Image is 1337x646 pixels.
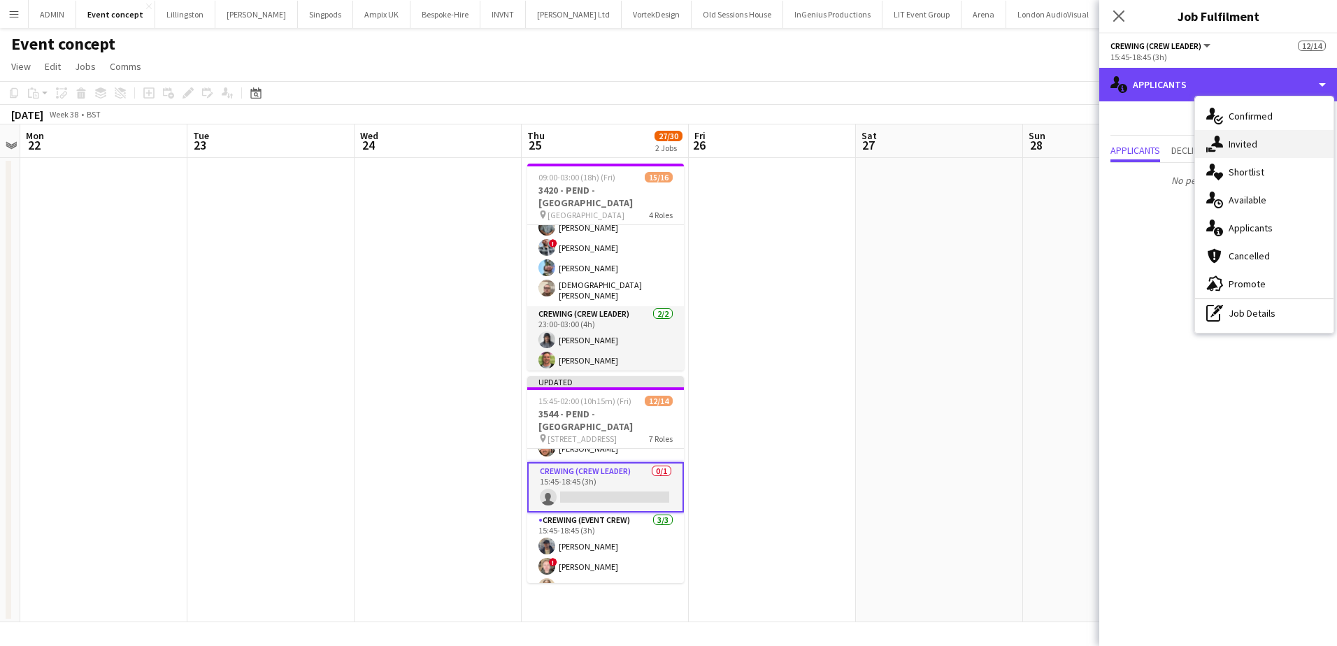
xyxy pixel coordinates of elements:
button: [PERSON_NAME] Ltd [526,1,622,28]
div: [DATE] [11,108,43,122]
span: Comms [110,60,141,73]
span: 28 [1027,137,1045,153]
h1: Event concept [11,34,115,55]
span: 12/14 [645,396,673,406]
h3: 3420 - PEND - [GEOGRAPHIC_DATA] [527,184,684,209]
span: Jobs [75,60,96,73]
app-job-card: Updated15:45-02:00 (10h15m) (Fri)12/143544 - PEND - [GEOGRAPHIC_DATA] [STREET_ADDRESS]7 Roles![PE... [527,376,684,583]
span: 24 [358,137,378,153]
span: Applicants [1229,222,1273,234]
span: Promote [1229,278,1266,290]
span: 15/16 [645,172,673,182]
button: Crewing (Crew Leader) [1110,41,1213,51]
span: ! [549,558,557,566]
div: Applicants [1099,68,1337,101]
a: View [6,57,36,76]
span: 09:00-03:00 (18h) (Fri) [538,172,615,182]
button: Event concept [76,1,155,28]
span: Confirmed [1229,110,1273,122]
p: No pending applicants [1099,168,1337,192]
app-card-role: Crewing (Event Crew)6/609:00-15:00 (6h)[PERSON_NAME]Papa [PERSON_NAME][PERSON_NAME]![PERSON_NAME]... [527,153,684,306]
button: VortekDesign [622,1,692,28]
span: Crewing (Crew Leader) [1110,41,1201,51]
span: 15:45-02:00 (10h15m) (Fri) [538,396,631,406]
span: 12/14 [1298,41,1326,51]
span: 27 [859,137,877,153]
button: Old Sessions House [692,1,783,28]
a: Jobs [69,57,101,76]
span: Week 38 [46,109,81,120]
div: Job Details [1195,299,1334,327]
button: London AudioVisual [1006,1,1101,28]
span: Thu [527,129,545,142]
span: Mon [26,129,44,142]
button: [PERSON_NAME] [215,1,298,28]
button: LIT Event Group [882,1,961,28]
div: 2 Jobs [655,143,682,153]
button: ADMIN [29,1,76,28]
span: 22 [24,137,44,153]
span: Shortlist [1229,166,1264,178]
span: ! [549,239,557,247]
span: Edit [45,60,61,73]
span: 4 Roles [649,210,673,220]
app-card-role: Crewing (Crew Leader)2/223:00-03:00 (4h)[PERSON_NAME][PERSON_NAME] [527,306,684,374]
button: Ampix UK [353,1,410,28]
span: Fri [694,129,706,142]
span: Wed [360,129,378,142]
button: InGenius Productions [783,1,882,28]
span: Cancelled [1229,250,1270,262]
app-card-role: Crewing (Crew Leader)0/115:45-18:45 (3h) [527,462,684,512]
app-job-card: 09:00-03:00 (18h) (Fri)15/163420 - PEND - [GEOGRAPHIC_DATA] [GEOGRAPHIC_DATA]4 RolesCrewing (Even... [527,164,684,371]
span: 26 [692,137,706,153]
div: Updated [527,376,684,387]
span: [GEOGRAPHIC_DATA] [548,210,624,220]
button: INVNT [480,1,526,28]
button: Lillingston [155,1,215,28]
span: Applicants [1110,145,1160,155]
h3: 3544 - PEND - [GEOGRAPHIC_DATA] [527,408,684,433]
a: Edit [39,57,66,76]
h3: Job Fulfilment [1099,7,1337,25]
span: Sat [861,129,877,142]
span: Sun [1029,129,1045,142]
span: 25 [525,137,545,153]
span: Tue [193,129,209,142]
app-card-role: Crewing (Event Crew)3/315:45-18:45 (3h)[PERSON_NAME]![PERSON_NAME][PERSON_NAME] [527,512,684,601]
span: Invited [1229,138,1257,150]
span: Available [1229,194,1266,206]
span: Declined [1171,145,1210,155]
button: Arena [961,1,1006,28]
button: Singpods [298,1,353,28]
button: Bespoke-Hire [410,1,480,28]
span: 7 Roles [649,433,673,444]
div: 15:45-18:45 (3h) [1110,52,1326,62]
span: [STREET_ADDRESS] [548,433,617,444]
span: 23 [191,137,209,153]
span: 27/30 [655,131,682,141]
div: BST [87,109,101,120]
span: View [11,60,31,73]
a: Comms [104,57,147,76]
